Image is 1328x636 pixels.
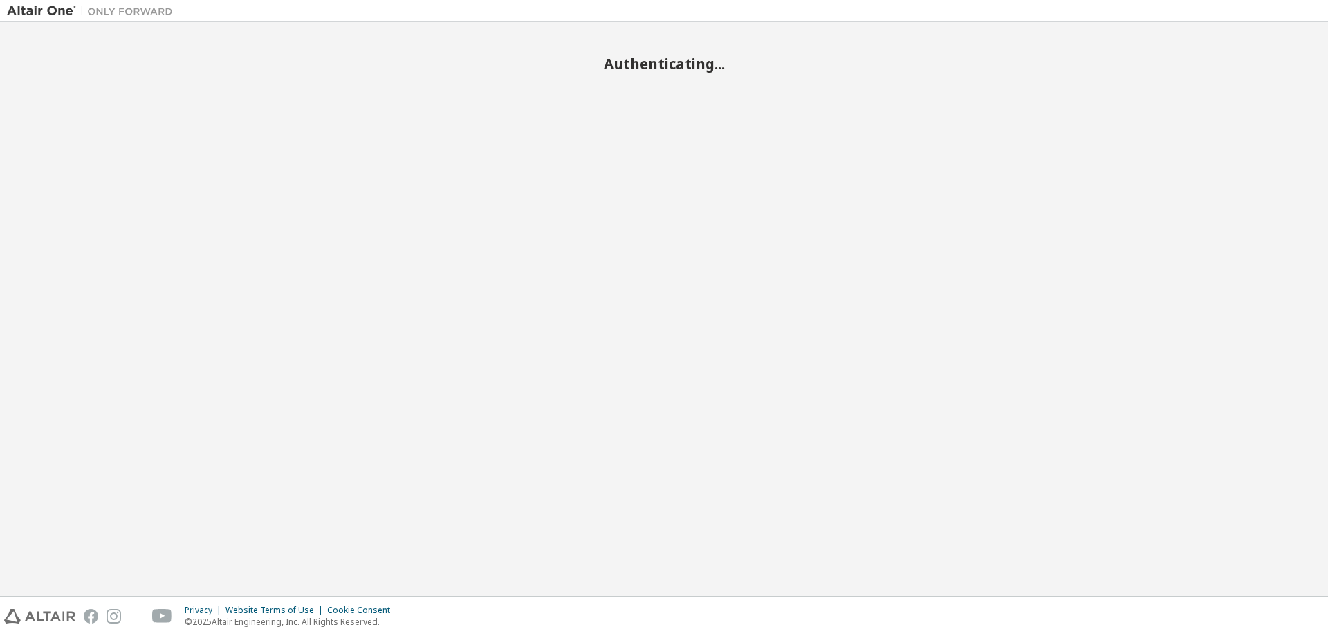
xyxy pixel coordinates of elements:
[327,605,398,616] div: Cookie Consent
[152,609,172,624] img: youtube.svg
[225,605,327,616] div: Website Terms of Use
[7,4,180,18] img: Altair One
[4,609,75,624] img: altair_logo.svg
[7,55,1321,73] h2: Authenticating...
[185,605,225,616] div: Privacy
[84,609,98,624] img: facebook.svg
[107,609,121,624] img: instagram.svg
[185,616,398,628] p: © 2025 Altair Engineering, Inc. All Rights Reserved.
